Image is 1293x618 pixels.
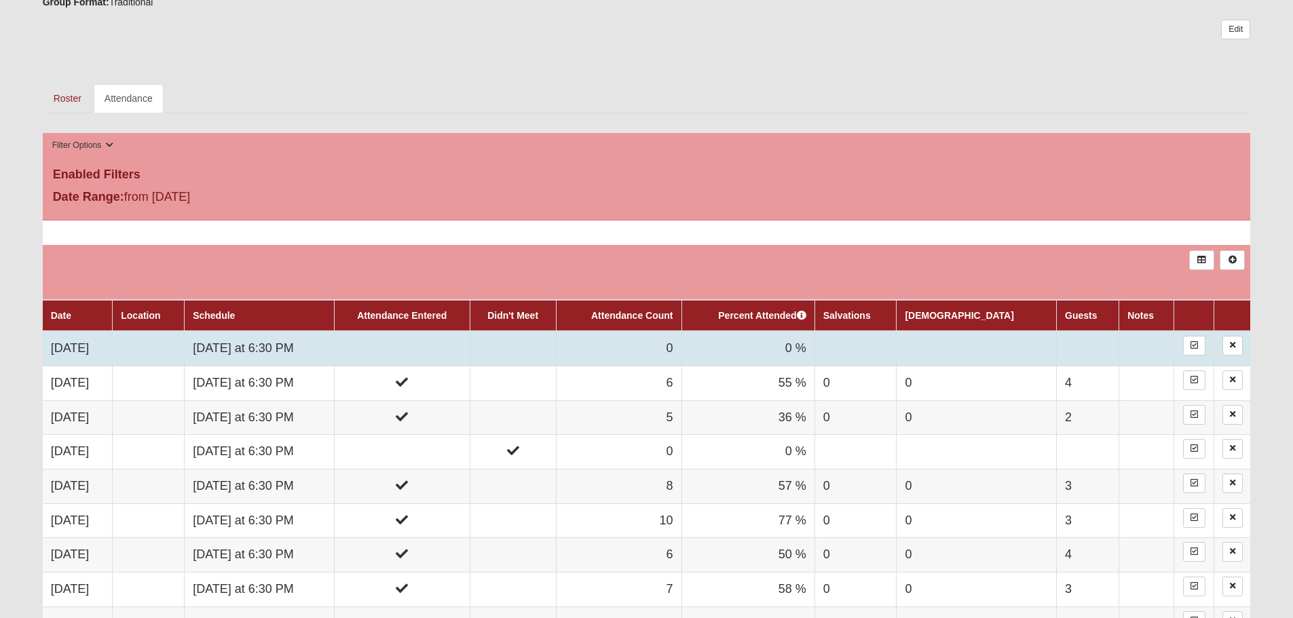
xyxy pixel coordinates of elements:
div: from [DATE] [43,188,445,210]
a: Enter Attendance [1183,474,1205,493]
a: Enter Attendance [1183,577,1205,596]
td: [DATE] [43,366,113,400]
td: [DATE] at 6:30 PM [185,331,335,366]
td: 7 [556,573,681,607]
a: Delete [1222,508,1243,528]
td: 0 [897,400,1057,435]
td: 55 % [681,366,814,400]
td: 6 [556,538,681,573]
td: [DATE] [43,469,113,503]
td: 0 [556,331,681,366]
td: [DATE] at 6:30 PM [185,538,335,573]
a: Export to Excel [1189,250,1214,270]
td: 0 [814,503,897,538]
a: Delete [1222,474,1243,493]
td: 0 [814,573,897,607]
td: [DATE] at 6:30 PM [185,435,335,469]
button: Filter Options [48,138,118,153]
td: 57 % [681,469,814,503]
td: [DATE] at 6:30 PM [185,573,335,607]
td: 0 [814,366,897,400]
a: Attendance Count [591,310,673,321]
td: 4 [1057,366,1119,400]
a: Percent Attended [718,310,806,321]
a: Date [51,310,71,321]
a: Delete [1222,370,1243,390]
a: Delete [1222,542,1243,562]
label: Date Range: [53,188,124,206]
td: 2 [1057,400,1119,435]
td: [DATE] [43,503,113,538]
td: [DATE] [43,538,113,573]
td: 0 [814,469,897,503]
a: Roster [43,84,92,113]
a: Enter Attendance [1183,508,1205,528]
td: 3 [1057,503,1119,538]
td: 10 [556,503,681,538]
td: 4 [1057,538,1119,573]
a: Delete [1222,577,1243,596]
a: Delete [1222,439,1243,459]
a: Delete [1222,336,1243,355]
td: [DATE] [43,400,113,435]
td: 3 [1057,469,1119,503]
a: Enter Attendance [1183,542,1205,562]
td: [DATE] at 6:30 PM [185,400,335,435]
td: 3 [1057,573,1119,607]
td: 58 % [681,573,814,607]
h4: Enabled Filters [53,168,1241,182]
td: 0 [814,538,897,573]
td: [DATE] at 6:30 PM [185,503,335,538]
td: 6 [556,366,681,400]
th: Guests [1057,300,1119,331]
td: [DATE] [43,573,113,607]
td: 0 [897,538,1057,573]
a: Alt+N [1220,250,1245,270]
td: 8 [556,469,681,503]
td: 0 [814,400,897,435]
td: 77 % [681,503,814,538]
a: Location [121,310,160,321]
td: [DATE] [43,331,113,366]
td: 0 [897,573,1057,607]
a: Attendance Entered [357,310,447,321]
td: 0 [556,435,681,469]
td: 0 [897,366,1057,400]
td: 36 % [681,400,814,435]
a: Enter Attendance [1183,439,1205,459]
td: [DATE] at 6:30 PM [185,366,335,400]
td: 0 [897,503,1057,538]
a: Notes [1127,310,1154,321]
a: Delete [1222,405,1243,425]
a: Enter Attendance [1183,405,1205,425]
a: Schedule [193,310,235,321]
a: Enter Attendance [1183,336,1205,355]
td: 0 % [681,435,814,469]
th: Salvations [814,300,897,331]
th: [DEMOGRAPHIC_DATA] [897,300,1057,331]
td: [DATE] at 6:30 PM [185,469,335,503]
td: 0 % [681,331,814,366]
td: [DATE] [43,435,113,469]
td: 0 [897,469,1057,503]
a: Didn't Meet [487,310,538,321]
a: Enter Attendance [1183,370,1205,390]
a: Edit [1221,20,1250,39]
td: 5 [556,400,681,435]
td: 50 % [681,538,814,573]
a: Attendance [94,84,164,113]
